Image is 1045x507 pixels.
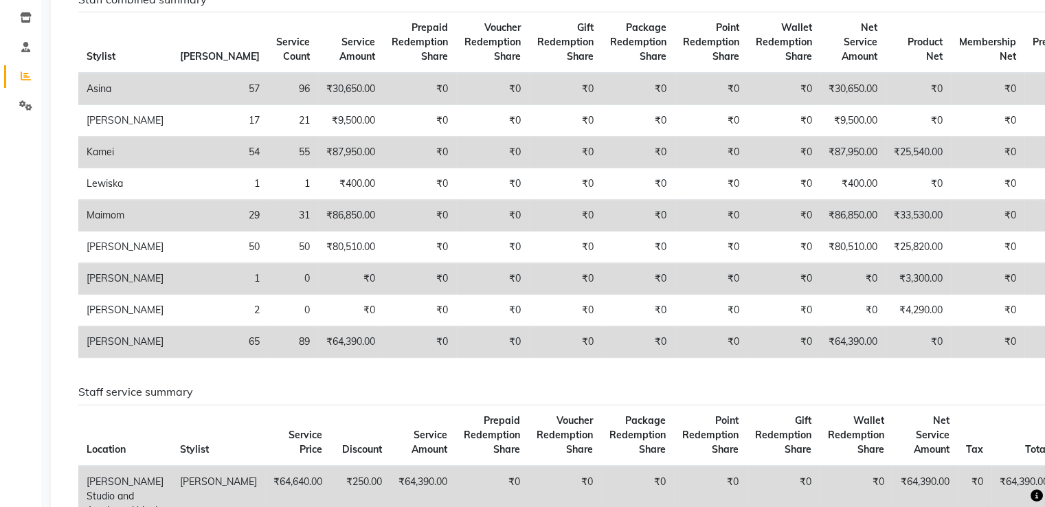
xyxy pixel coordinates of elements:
[675,105,748,137] td: ₹0
[78,73,172,105] td: Asina
[342,443,382,455] span: Discount
[78,200,172,232] td: Maimom
[456,263,529,295] td: ₹0
[748,137,820,168] td: ₹0
[675,232,748,263] td: ₹0
[456,200,529,232] td: ₹0
[172,263,268,295] td: 1
[914,414,950,455] span: Net Service Amount
[339,36,375,63] span: Service Amount
[675,168,748,200] td: ₹0
[318,73,383,105] td: ₹30,650.00
[268,168,318,200] td: 1
[951,326,1024,358] td: ₹0
[951,200,1024,232] td: ₹0
[529,232,602,263] td: ₹0
[602,137,675,168] td: ₹0
[959,36,1016,63] span: Membership Net
[886,263,951,295] td: ₹3,300.00
[464,21,521,63] span: Voucher Redemption Share
[748,295,820,326] td: ₹0
[886,105,951,137] td: ₹0
[842,21,877,63] span: Net Service Amount
[172,200,268,232] td: 29
[820,73,886,105] td: ₹30,650.00
[886,168,951,200] td: ₹0
[820,263,886,295] td: ₹0
[78,137,172,168] td: Kamei
[276,36,310,63] span: Service Count
[529,295,602,326] td: ₹0
[383,295,456,326] td: ₹0
[675,295,748,326] td: ₹0
[78,385,1015,398] h6: Staff service summary
[383,263,456,295] td: ₹0
[412,429,447,455] span: Service Amount
[318,232,383,263] td: ₹80,510.00
[318,263,383,295] td: ₹0
[318,137,383,168] td: ₹87,950.00
[820,326,886,358] td: ₹64,390.00
[756,21,812,63] span: Wallet Redemption Share
[602,200,675,232] td: ₹0
[172,137,268,168] td: 54
[602,168,675,200] td: ₹0
[748,232,820,263] td: ₹0
[268,105,318,137] td: 21
[464,414,520,455] span: Prepaid Redemption Share
[78,263,172,295] td: [PERSON_NAME]
[886,73,951,105] td: ₹0
[602,263,675,295] td: ₹0
[268,137,318,168] td: 55
[748,326,820,358] td: ₹0
[610,21,666,63] span: Package Redemption Share
[908,36,943,63] span: Product Net
[820,105,886,137] td: ₹9,500.00
[318,295,383,326] td: ₹0
[820,232,886,263] td: ₹80,510.00
[456,73,529,105] td: ₹0
[456,137,529,168] td: ₹0
[87,50,115,63] span: Stylist
[675,73,748,105] td: ₹0
[748,200,820,232] td: ₹0
[78,326,172,358] td: [PERSON_NAME]
[268,232,318,263] td: 50
[318,326,383,358] td: ₹64,390.00
[456,105,529,137] td: ₹0
[318,105,383,137] td: ₹9,500.00
[537,21,594,63] span: Gift Redemption Share
[172,326,268,358] td: 65
[456,232,529,263] td: ₹0
[87,443,126,455] span: Location
[602,326,675,358] td: ₹0
[675,200,748,232] td: ₹0
[951,105,1024,137] td: ₹0
[820,168,886,200] td: ₹400.00
[682,414,739,455] span: Point Redemption Share
[886,326,951,358] td: ₹0
[820,200,886,232] td: ₹86,850.00
[529,326,602,358] td: ₹0
[602,295,675,326] td: ₹0
[755,414,811,455] span: Gift Redemption Share
[529,137,602,168] td: ₹0
[383,326,456,358] td: ₹0
[383,232,456,263] td: ₹0
[383,168,456,200] td: ₹0
[529,263,602,295] td: ₹0
[383,200,456,232] td: ₹0
[529,105,602,137] td: ₹0
[602,105,675,137] td: ₹0
[456,168,529,200] td: ₹0
[683,21,739,63] span: Point Redemption Share
[529,200,602,232] td: ₹0
[383,73,456,105] td: ₹0
[289,429,322,455] span: Service Price
[820,137,886,168] td: ₹87,950.00
[78,295,172,326] td: [PERSON_NAME]
[383,105,456,137] td: ₹0
[886,200,951,232] td: ₹33,530.00
[268,263,318,295] td: 0
[951,263,1024,295] td: ₹0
